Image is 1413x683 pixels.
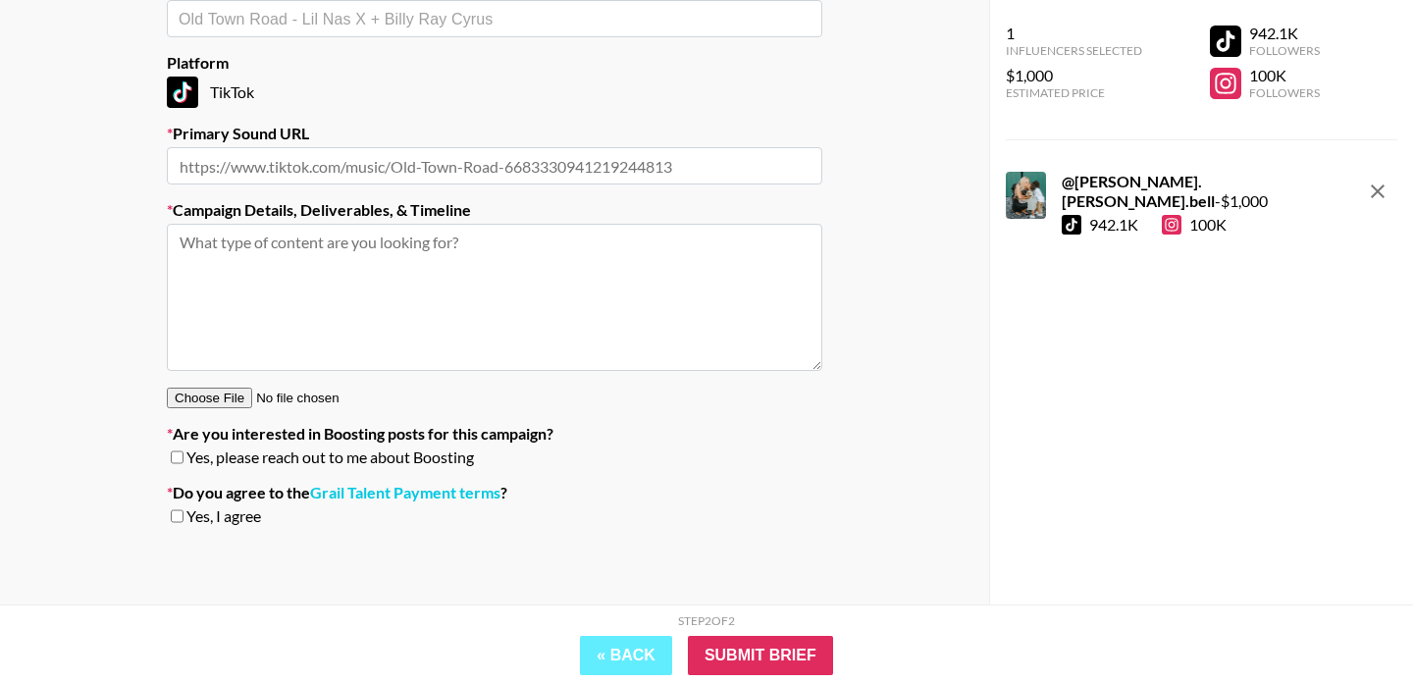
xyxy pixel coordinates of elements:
[167,53,822,73] label: Platform
[167,424,822,444] label: Are you interested in Boosting posts for this campaign?
[179,8,811,30] input: Old Town Road - Lil Nas X + Billy Ray Cyrus
[167,77,822,108] div: TikTok
[167,124,822,143] label: Primary Sound URL
[1249,66,1320,85] div: 100K
[1249,85,1320,100] div: Followers
[167,200,822,220] label: Campaign Details, Deliverables, & Timeline
[186,447,474,467] span: Yes, please reach out to me about Boosting
[580,636,672,675] button: « Back
[1249,24,1320,43] div: 942.1K
[1089,215,1138,235] div: 942.1K
[167,147,822,184] input: https://www.tiktok.com/music/Old-Town-Road-6683330941219244813
[678,613,735,628] div: Step 2 of 2
[1006,24,1142,43] div: 1
[1006,85,1142,100] div: Estimated Price
[167,483,822,502] label: Do you agree to the ?
[1062,172,1354,211] div: - $ 1,000
[1062,172,1215,210] strong: @ [PERSON_NAME].[PERSON_NAME].bell
[1006,66,1142,85] div: $1,000
[1358,172,1397,211] button: remove
[1162,215,1227,235] div: 100K
[186,506,261,526] span: Yes, I agree
[1249,43,1320,58] div: Followers
[688,636,833,675] input: Submit Brief
[310,483,500,502] a: Grail Talent Payment terms
[1006,43,1142,58] div: Influencers Selected
[167,77,198,108] img: TikTok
